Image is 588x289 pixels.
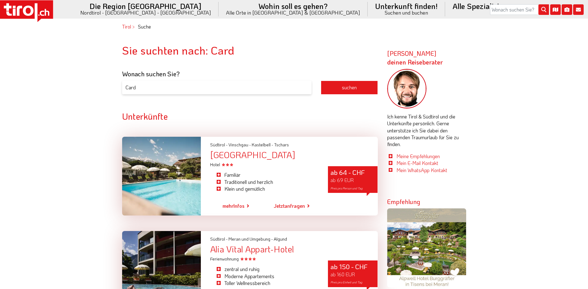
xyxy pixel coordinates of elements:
em: Suche [138,23,151,30]
a: Jetztanfragen [274,199,305,213]
li: Traditionell und herzlich [215,179,319,185]
span: Preis pro Person und Tag [330,186,363,190]
span: ab 69 EUR [330,177,354,183]
span: Jetzt [274,202,285,209]
a: Mein WhatsApp Kontakt [396,167,447,173]
div: ab 150 - CHF [328,260,378,287]
li: zentral und ruhig [215,266,319,273]
a: mehrInfos [223,199,245,213]
input: Wonach suchen Sie? [490,4,549,15]
small: Nordtirol - [GEOGRAPHIC_DATA] - [GEOGRAPHIC_DATA] [80,10,211,15]
li: Toller Wellnessbereich [215,280,319,287]
input: Suchbegriff eingeben [122,81,312,95]
li: Familiär [215,171,319,178]
span: Ferienwohnung [210,256,256,262]
a: Tirol [122,23,131,30]
span: Südtirol - [210,236,228,242]
strong: Empfehlung [387,198,420,206]
h2: Unterkünfte [122,112,378,121]
span: Vinschgau - [228,142,251,148]
strong: [PERSON_NAME] [387,49,443,66]
button: suchen [321,81,378,95]
div: ab 64 - CHF [328,166,378,193]
div: [GEOGRAPHIC_DATA] [210,150,378,159]
i: Kontakt [573,4,584,15]
span: Algund [274,236,287,242]
span: Kastelbell - Tschars [252,142,289,148]
span: Meran und Umgebung - [228,236,273,242]
a: Meine Empfehlungen [396,153,440,159]
img: frag-markus.png [387,69,427,109]
span: Südtirol - [210,142,228,148]
li: Moderne Appartements [215,273,319,280]
div: Alia Vital Appart-Hotel [210,245,378,253]
span: deinen Reiseberater [387,58,443,66]
span: Preis pro Einheit und Tag [330,280,362,284]
span: ab 160 EUR [330,271,355,278]
h1: Sie suchten nach: Card [122,44,378,56]
i: Fotogalerie [562,4,572,15]
small: Alle Orte in [GEOGRAPHIC_DATA] & [GEOGRAPHIC_DATA] [226,10,360,15]
span: Hotel [210,162,233,167]
li: Klein und gemütlich [215,185,319,192]
span: mehr [223,202,233,209]
i: Karte öffnen [550,4,561,15]
img: burggraefler.jpg [387,208,466,287]
small: Suchen und buchen [375,10,438,15]
h3: Wonach suchen Sie? [122,70,378,77]
a: Mein E-Mail Kontakt [396,160,438,166]
div: Ich kenne Tirol & Südtirol und die Unterkünfte persönlich. Gerne unterstütze ich Sie dabei den pa... [387,69,466,174]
